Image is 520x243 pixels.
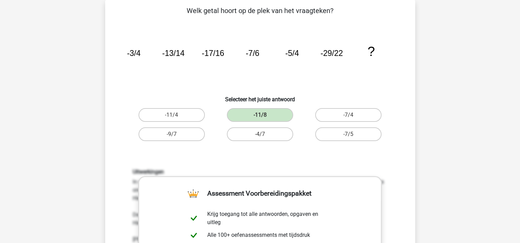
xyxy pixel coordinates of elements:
[245,49,259,58] tspan: -7/6
[367,44,375,59] tspan: ?
[315,127,381,141] label: -7/5
[227,108,293,122] label: -11/8
[201,49,224,58] tspan: -17/16
[133,169,388,175] h6: Uitwerkingen
[139,108,205,122] label: -11/4
[162,49,184,58] tspan: -13/14
[116,5,404,16] p: Welk getal hoort op de plek van het vraagteken?
[227,127,293,141] label: -4/7
[127,49,141,58] tspan: -3/4
[320,49,343,58] tspan: -29/22
[315,108,381,122] label: -7/4
[116,91,404,103] h6: Selecteer het juiste antwoord
[139,127,205,141] label: -9/7
[285,49,299,58] tspan: -5/4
